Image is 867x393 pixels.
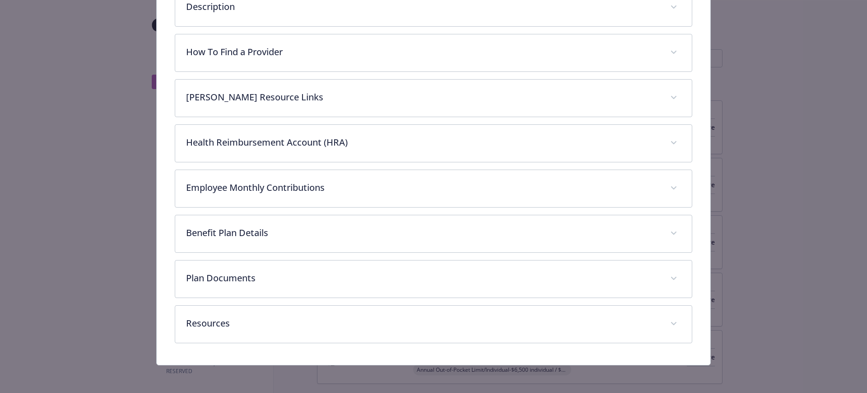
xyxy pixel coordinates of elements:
p: Employee Monthly Contributions [186,181,660,194]
div: Plan Documents [175,260,692,298]
p: Plan Documents [186,271,660,285]
div: Employee Monthly Contributions [175,170,692,207]
p: Benefit Plan Details [186,226,660,240]
div: [PERSON_NAME] Resource Links [175,80,692,117]
p: How To Find a Provider [186,45,660,59]
p: Resources [186,317,660,330]
div: Health Reimbursement Account (HRA) [175,125,692,162]
div: Resources [175,306,692,343]
div: How To Find a Provider [175,34,692,71]
p: [PERSON_NAME] Resource Links [186,90,660,104]
div: Benefit Plan Details [175,215,692,252]
p: Health Reimbursement Account (HRA) [186,136,660,149]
